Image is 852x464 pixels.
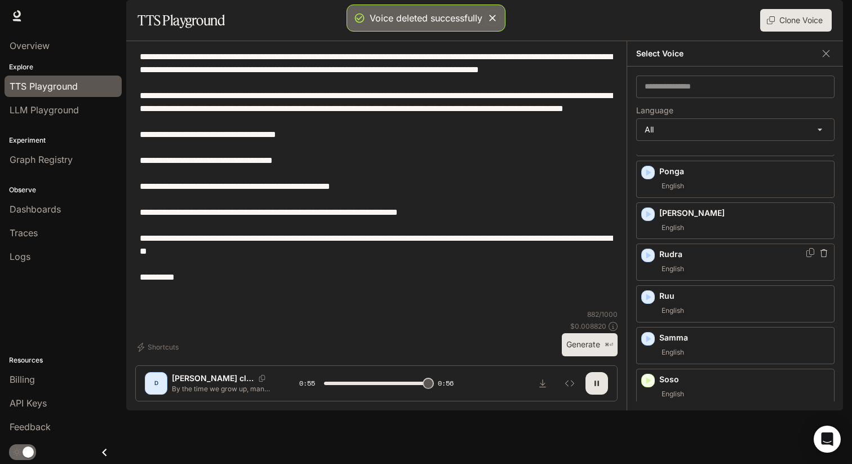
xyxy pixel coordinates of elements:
[636,107,673,114] p: Language
[637,119,834,140] div: All
[172,373,254,384] p: [PERSON_NAME] clea
[370,11,482,25] div: Voice deleted successfully
[659,290,829,302] p: Ruu
[562,333,618,356] button: Generate⌘⏎
[605,342,613,348] p: ⌘⏎
[659,332,829,343] p: Samma
[659,207,829,219] p: [PERSON_NAME]
[587,310,618,319] p: 882 / 1000
[172,384,272,394] p: By the time we grow up, many of us lose that capacity. We become terrified of being wrong. Our or...
[570,321,606,331] p: $ 0.008820
[659,249,829,260] p: Rudra
[659,387,686,401] span: English
[137,9,225,32] h1: TTS Playground
[558,372,581,395] button: Inspect
[659,304,686,317] span: English
[531,372,554,395] button: Download audio
[659,346,686,359] span: English
[659,374,829,385] p: Soso
[438,378,454,389] span: 0:56
[254,375,270,382] button: Copy Voice ID
[805,248,816,257] button: Copy Voice ID
[135,338,183,356] button: Shortcuts
[814,426,841,453] div: Open Intercom Messenger
[659,179,686,193] span: English
[147,374,165,392] div: D
[659,262,686,276] span: English
[659,221,686,235] span: English
[299,378,315,389] span: 0:55
[760,9,832,32] button: Clone Voice
[659,166,829,177] p: Ponga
